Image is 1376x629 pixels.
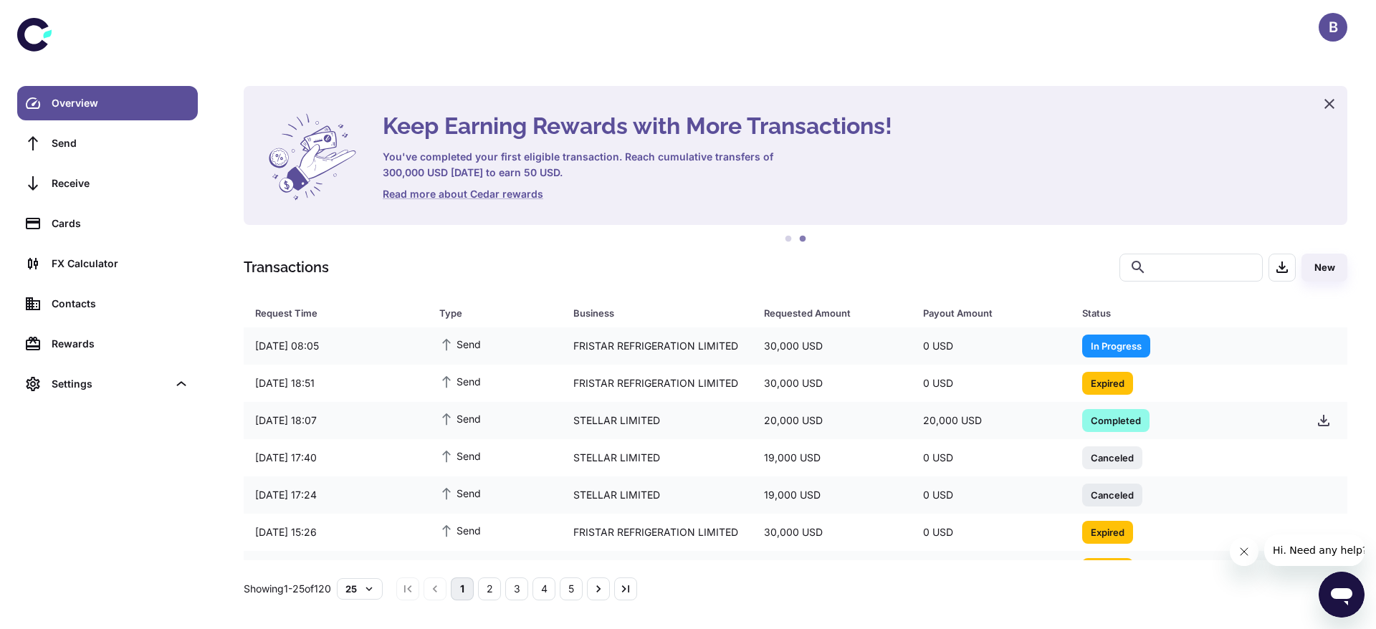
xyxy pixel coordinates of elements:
[1082,303,1288,323] span: Status
[52,256,189,272] div: FX Calculator
[9,10,103,21] span: Hi. Need any help?
[17,327,198,361] a: Rewards
[1230,537,1258,566] iframe: Close message
[1082,450,1142,464] span: Canceled
[912,556,1071,583] div: 0 USD
[912,519,1071,546] div: 0 USD
[1264,534,1365,566] iframe: Message from company
[52,176,189,191] div: Receive
[337,578,383,600] button: 25
[562,481,752,509] div: STELLAR LIMITED
[532,577,555,600] button: Go to page 4
[912,332,1071,360] div: 0 USD
[752,481,912,509] div: 19,000 USD
[562,519,752,546] div: FRISTAR REFRIGERATION LIMITED
[244,256,329,278] h1: Transactions
[752,556,912,583] div: 30,000 USD
[17,367,198,401] div: Settings
[244,519,428,546] div: [DATE] 15:26
[587,577,610,600] button: Go to next page
[912,370,1071,397] div: 0 USD
[244,444,428,471] div: [DATE] 17:40
[912,407,1071,434] div: 20,000 USD
[1301,254,1347,282] button: New
[17,206,198,241] a: Cards
[244,481,428,509] div: [DATE] 17:24
[560,577,583,600] button: Go to page 5
[52,376,168,392] div: Settings
[17,287,198,321] a: Contacts
[562,332,752,360] div: FRISTAR REFRIGERATION LIMITED
[439,485,481,501] span: Send
[439,560,481,575] span: Send
[439,410,481,426] span: Send
[923,303,1065,323] span: Payout Amount
[439,373,481,389] span: Send
[244,407,428,434] div: [DATE] 18:07
[439,303,537,323] div: Type
[1082,413,1150,427] span: Completed
[1082,487,1142,501] span: Canceled
[52,135,189,151] div: Send
[52,336,189,352] div: Rewards
[562,370,752,397] div: FRISTAR REFRIGERATION LIMITED
[912,481,1071,509] div: 0 USD
[383,109,1330,143] h4: Keep Earning Rewards with More Transactions!
[244,581,331,597] p: Showing 1-25 of 120
[52,216,189,231] div: Cards
[764,303,906,323] span: Requested Amount
[1319,572,1365,618] iframe: Button to launch messaging window
[17,126,198,160] a: Send
[394,577,639,600] nav: pagination navigation
[752,444,912,471] div: 19,000 USD
[244,370,428,397] div: [DATE] 18:51
[244,556,428,583] div: [DATE] 12:16
[244,332,428,360] div: [DATE] 08:05
[17,246,198,281] a: FX Calculator
[439,336,481,352] span: Send
[52,95,189,111] div: Overview
[562,407,752,434] div: STELLAR LIMITED
[383,186,1330,202] a: Read more about Cedar rewards
[1319,13,1347,42] button: B
[255,303,422,323] span: Request Time
[1082,375,1133,390] span: Expired
[912,444,1071,471] div: 0 USD
[764,303,887,323] div: Requested Amount
[562,556,752,583] div: FRISTAR REFRIGERATION LIMITED
[255,303,403,323] div: Request Time
[752,370,912,397] div: 30,000 USD
[752,407,912,434] div: 20,000 USD
[923,303,1046,323] div: Payout Amount
[752,332,912,360] div: 30,000 USD
[614,577,637,600] button: Go to last page
[505,577,528,600] button: Go to page 3
[752,519,912,546] div: 30,000 USD
[781,232,795,246] button: 1
[17,166,198,201] a: Receive
[562,444,752,471] div: STELLAR LIMITED
[1082,303,1269,323] div: Status
[478,577,501,600] button: Go to page 2
[52,296,189,312] div: Contacts
[439,303,555,323] span: Type
[1082,524,1133,539] span: Expired
[383,149,777,181] h6: You've completed your first eligible transaction. Reach cumulative transfers of 300,000 USD [DATE...
[451,577,474,600] button: page 1
[17,86,198,120] a: Overview
[439,448,481,464] span: Send
[1082,338,1150,352] span: In Progress
[795,232,810,246] button: 2
[439,522,481,538] span: Send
